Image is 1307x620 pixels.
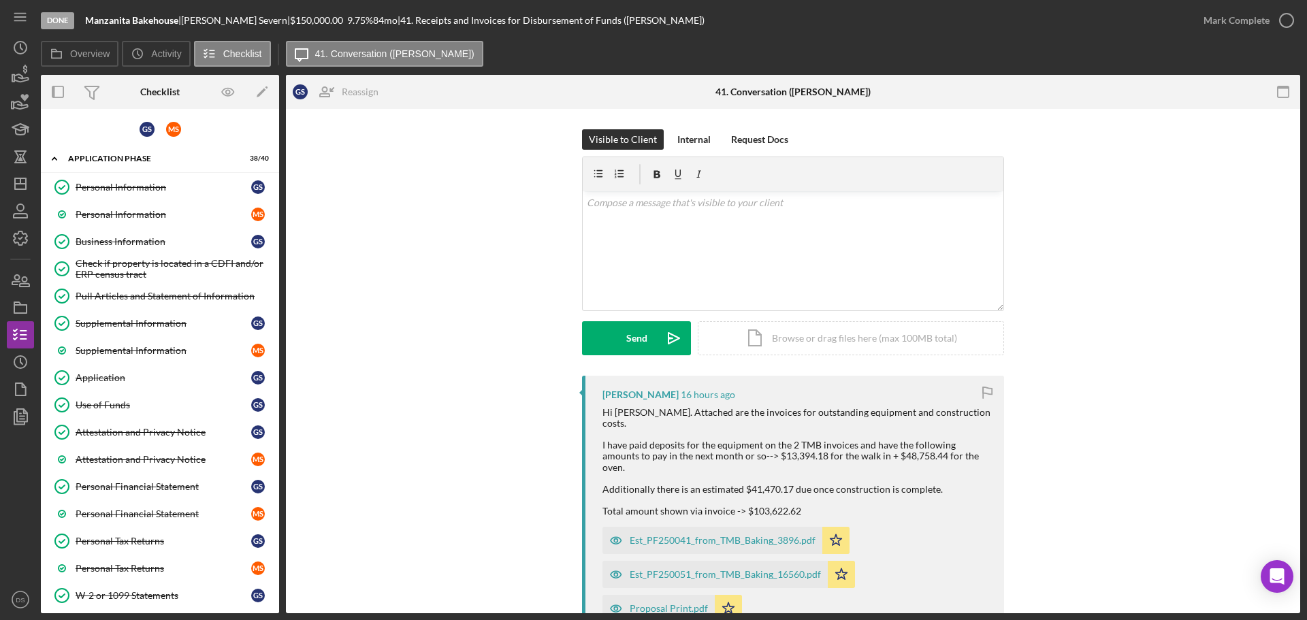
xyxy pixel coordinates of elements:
[286,78,392,105] button: GSReassign
[630,603,708,614] div: Proposal Print.pdf
[347,15,373,26] div: 9.75 %
[48,364,272,391] a: ApplicationGS
[1190,7,1300,34] button: Mark Complete
[290,15,347,26] div: $150,000.00
[251,371,265,385] div: G S
[677,129,711,150] div: Internal
[293,84,308,99] div: G S
[48,255,272,282] a: Check if property is located in a CDFI and/or ERP census tract
[48,446,272,473] a: Attestation and Privacy NoticeMS
[166,122,181,137] div: M S
[76,372,251,383] div: Application
[602,527,850,554] button: Est_PF250041_from_TMB_Baking_3896.pdf
[630,535,816,546] div: Est_PF250041_from_TMB_Baking_3896.pdf
[724,129,795,150] button: Request Docs
[76,454,251,465] div: Attestation and Privacy Notice
[76,345,251,356] div: Supplemental Information
[76,427,251,438] div: Attestation and Privacy Notice
[151,48,181,59] label: Activity
[140,122,155,137] div: G S
[1261,560,1293,593] div: Open Intercom Messenger
[626,321,647,355] div: Send
[76,508,251,519] div: Personal Financial Statement
[251,534,265,548] div: G S
[582,129,664,150] button: Visible to Client
[76,182,251,193] div: Personal Information
[251,398,265,412] div: G S
[181,15,290,26] div: [PERSON_NAME] Severn |
[68,154,235,163] div: Application Phase
[41,12,74,29] div: Done
[48,473,272,500] a: Personal Financial StatementGS
[16,596,25,604] text: DS
[76,209,251,220] div: Personal Information
[76,536,251,546] div: Personal Tax Returns
[48,582,272,609] a: W-2 or 1099 StatementsGS
[85,15,181,26] div: |
[251,589,265,602] div: G S
[76,236,251,247] div: Business Information
[48,419,272,446] a: Attestation and Privacy NoticeGS
[48,555,272,582] a: Personal Tax ReturnsMS
[630,569,821,580] div: Est_PF250051_from_TMB_Baking_16560.pdf
[48,174,272,201] a: Personal InformationGS
[76,399,251,410] div: Use of Funds
[223,48,262,59] label: Checklist
[251,507,265,521] div: M S
[342,78,378,105] div: Reassign
[48,337,272,364] a: Supplemental InformationMS
[251,180,265,194] div: G S
[76,563,251,574] div: Personal Tax Returns
[48,228,272,255] a: Business InformationGS
[85,14,178,26] b: Manzanita Bakehouse
[582,321,691,355] button: Send
[7,586,34,613] button: DS
[48,500,272,527] a: Personal Financial StatementMS
[715,86,871,97] div: 41. Conversation ([PERSON_NAME])
[76,258,272,280] div: Check if property is located in a CDFI and/or ERP census tract
[681,389,735,400] time: 2025-08-21 04:05
[251,235,265,248] div: G S
[251,208,265,221] div: M S
[251,453,265,466] div: M S
[48,282,272,310] a: Pull Articles and Statement of Information
[48,310,272,337] a: Supplemental InformationGS
[76,481,251,492] div: Personal Financial Statement
[122,41,190,67] button: Activity
[76,291,272,301] div: Pull Articles and Statement of Information
[140,86,180,97] div: Checklist
[194,41,271,67] button: Checklist
[602,407,990,517] div: Hi [PERSON_NAME]. Attached are the invoices for outstanding equipment and construction costs. I h...
[251,316,265,330] div: G S
[671,129,717,150] button: Internal
[48,527,272,555] a: Personal Tax ReturnsGS
[589,129,657,150] div: Visible to Client
[731,129,788,150] div: Request Docs
[286,41,483,67] button: 41. Conversation ([PERSON_NAME])
[76,318,251,329] div: Supplemental Information
[251,344,265,357] div: M S
[76,590,251,601] div: W-2 or 1099 Statements
[48,201,272,228] a: Personal InformationMS
[70,48,110,59] label: Overview
[602,561,855,588] button: Est_PF250051_from_TMB_Baking_16560.pdf
[41,41,118,67] button: Overview
[251,425,265,439] div: G S
[315,48,474,59] label: 41. Conversation ([PERSON_NAME])
[398,15,705,26] div: | 41. Receipts and Invoices for Disbursement of Funds ([PERSON_NAME])
[48,391,272,419] a: Use of FundsGS
[251,561,265,575] div: M S
[251,480,265,493] div: G S
[1204,7,1270,34] div: Mark Complete
[373,15,398,26] div: 84 mo
[602,389,679,400] div: [PERSON_NAME]
[244,154,269,163] div: 38 / 40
